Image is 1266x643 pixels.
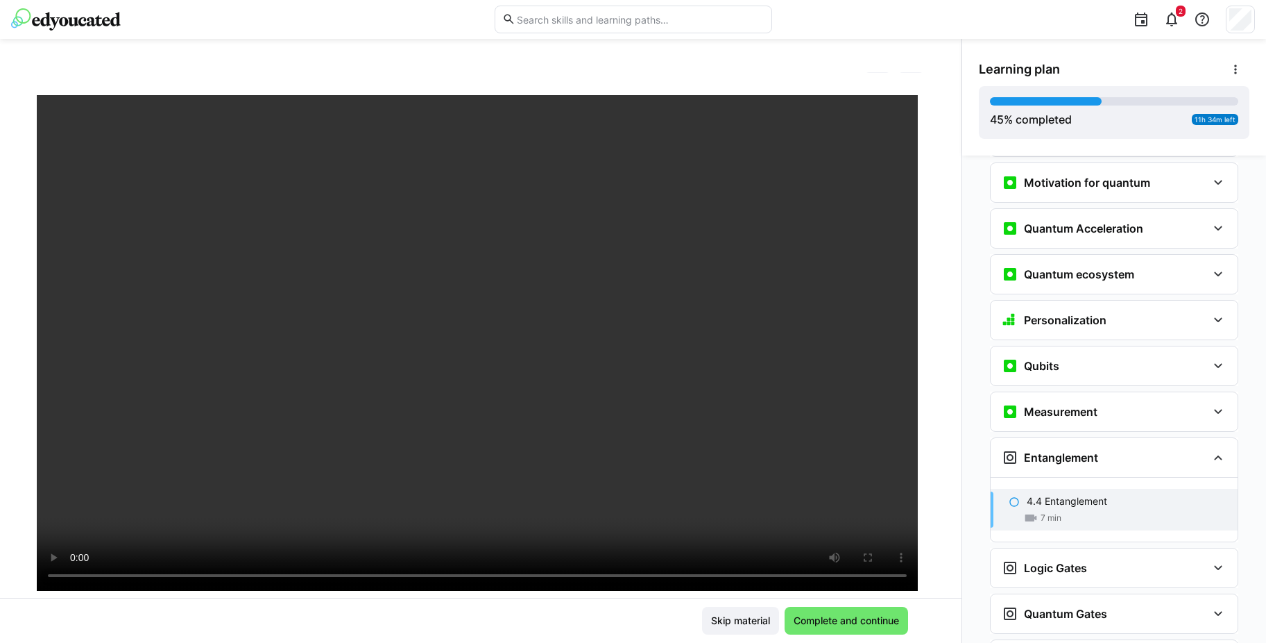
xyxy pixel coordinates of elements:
[1024,313,1106,327] h3: Personalization
[785,607,908,635] button: Complete and continue
[979,62,1060,77] span: Learning plan
[1024,359,1059,373] h3: Qubits
[1027,494,1107,508] p: 4.4 Entanglement
[702,607,779,635] button: Skip material
[1024,405,1097,419] h3: Measurement
[1024,267,1134,281] h3: Quantum ecosystem
[1195,115,1235,124] span: 11h 34m left
[1024,561,1087,575] h3: Logic Gates
[1024,451,1098,465] h3: Entanglement
[1024,607,1107,621] h3: Quantum Gates
[990,112,1004,126] span: 45
[1041,512,1061,524] span: 7 min
[990,111,1072,128] div: % completed
[709,614,772,628] span: Skip material
[1024,176,1150,190] h3: Motivation for quantum
[515,13,764,26] input: Search skills and learning paths…
[792,614,901,628] span: Complete and continue
[1179,7,1183,15] span: 2
[1024,222,1143,235] h3: Quantum Acceleration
